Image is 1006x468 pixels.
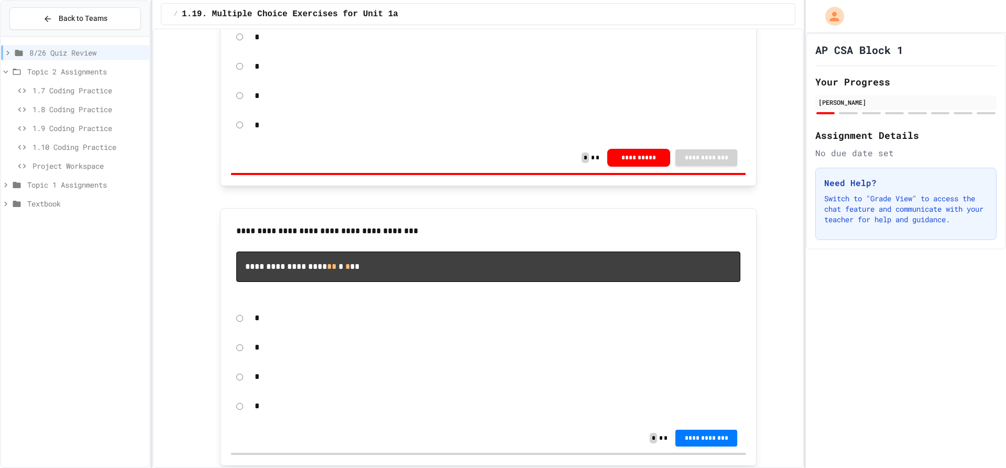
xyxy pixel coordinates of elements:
[59,13,107,24] span: Back to Teams
[32,123,145,134] span: 1.9 Coding Practice
[9,7,141,30] button: Back to Teams
[32,104,145,115] span: 1.8 Coding Practice
[174,10,178,18] span: /
[27,66,145,77] span: Topic 2 Assignments
[818,97,993,107] div: [PERSON_NAME]
[815,147,997,159] div: No due date set
[815,42,903,57] h1: AP CSA Block 1
[32,142,145,153] span: 1.10 Coding Practice
[815,74,997,89] h2: Your Progress
[814,4,847,28] div: My Account
[182,8,449,20] span: 1.19. Multiple Choice Exercises for Unit 1a (1.1-1.6)
[815,128,997,143] h2: Assignment Details
[29,47,145,58] span: 8/26 Quiz Review
[27,179,145,190] span: Topic 1 Assignments
[27,198,145,209] span: Textbook
[824,177,988,189] h3: Need Help?
[32,85,145,96] span: 1.7 Coding Practice
[824,193,988,225] p: Switch to "Grade View" to access the chat feature and communicate with your teacher for help and ...
[32,160,145,171] span: Project Workspace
